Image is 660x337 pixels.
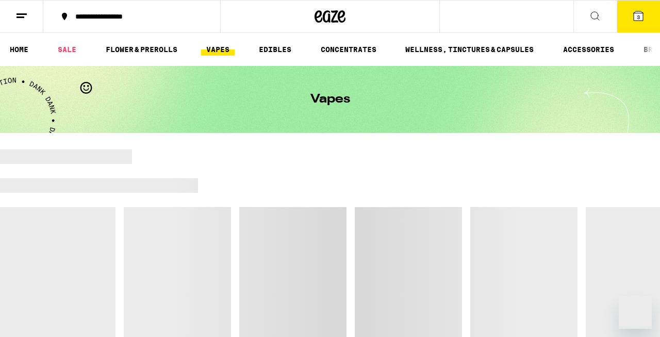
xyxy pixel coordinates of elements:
a: WELLNESS, TINCTURES & CAPSULES [400,43,539,56]
span: 3 [637,14,640,20]
a: HOME [5,43,34,56]
button: 3 [617,1,660,32]
a: CONCENTRATES [316,43,382,56]
a: FLOWER & PREROLLS [101,43,183,56]
a: SALE [53,43,81,56]
a: ACCESSORIES [558,43,619,56]
a: EDIBLES [254,43,296,56]
a: VAPES [201,43,235,56]
iframe: Button to launch messaging window [619,296,652,329]
h1: Vapes [310,93,350,106]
